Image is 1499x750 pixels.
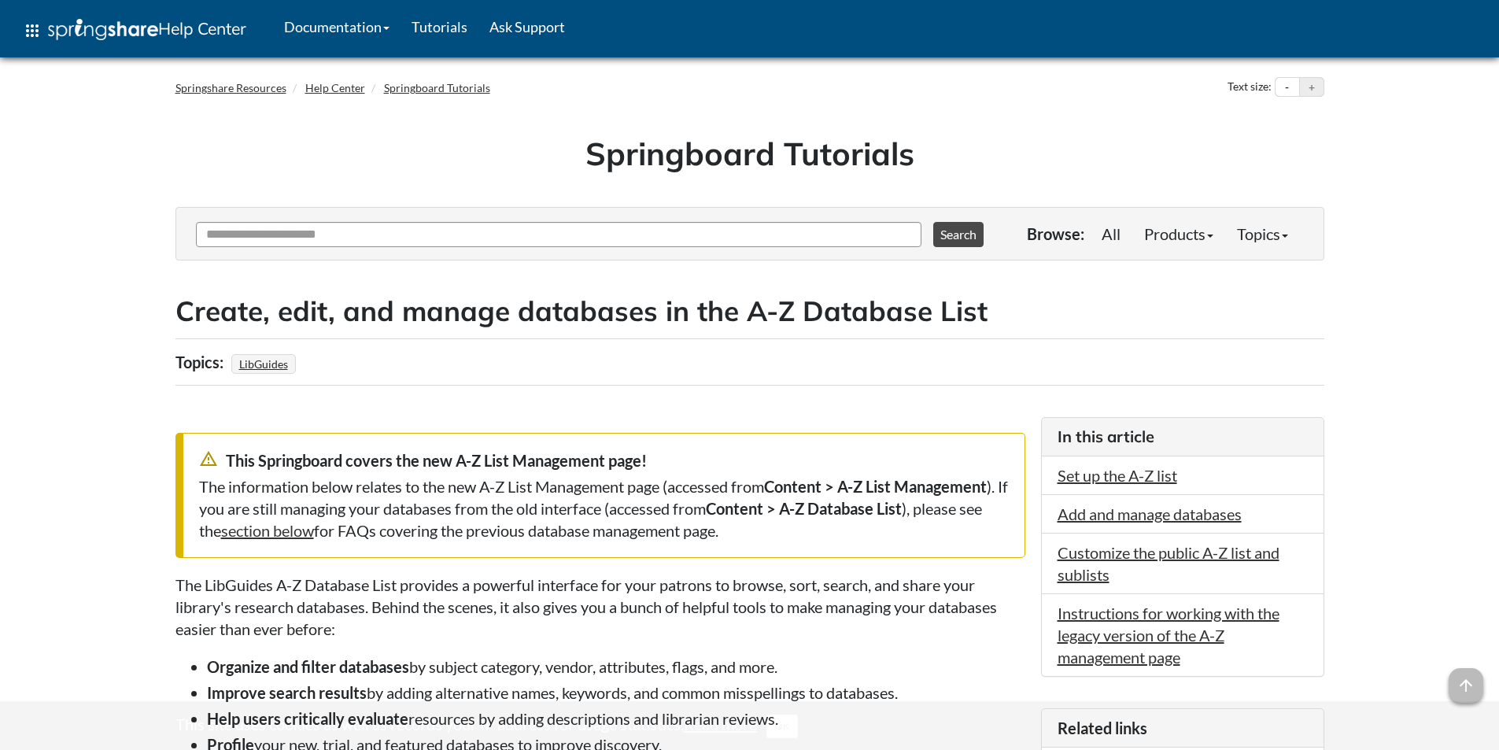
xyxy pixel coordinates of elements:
span: Help Center [158,18,246,39]
strong: Content > A-Z Database List [706,499,902,518]
p: Browse: [1027,223,1084,245]
a: Tutorials [401,7,478,46]
a: Products [1132,218,1225,249]
a: Instructions for working with the legacy version of the A-Z management page [1058,604,1279,667]
strong: Organize and filter databases [207,657,409,676]
span: Related links [1058,719,1147,737]
a: Springshare Resources [175,81,286,94]
a: Springboard Tutorials [384,81,490,94]
a: apps Help Center [12,7,257,54]
a: Add and manage databases [1058,504,1242,523]
p: The LibGuides A-Z Database List provides a powerful interface for your patrons to browse, sort, s... [175,574,1025,640]
h2: Create, edit, and manage databases in the A-Z Database List [175,292,1324,331]
a: Help Center [305,81,365,94]
h3: In this article [1058,426,1308,448]
a: All [1090,218,1132,249]
strong: Content > A-Z List Management [764,477,987,496]
button: Decrease text size [1276,78,1299,97]
div: Text size: [1224,77,1275,98]
img: Springshare [48,19,158,40]
button: Increase text size [1300,78,1324,97]
div: The information below relates to the new A-Z List Management page (accessed from ). If you are st... [199,475,1009,541]
li: by adding alternative names, keywords, and common misspellings to databases. [207,682,1025,704]
a: LibGuides [237,353,290,375]
button: Search [933,222,984,247]
a: Ask Support [478,7,576,46]
strong: Improve search results [207,683,367,702]
div: This site uses cookies as well as records your IP address for usage statistics. [160,713,1340,738]
span: arrow_upward [1449,668,1483,703]
h1: Springboard Tutorials [187,131,1313,175]
span: warning_amber [199,449,218,468]
a: Customize the public A-Z list and sublists [1058,543,1279,584]
a: Topics [1225,218,1300,249]
a: Documentation [273,7,401,46]
div: Topics: [175,347,227,377]
strong: Help users critically evaluate [207,709,408,728]
a: section below [221,521,314,540]
div: This Springboard covers the new A-Z List Management page! [199,449,1009,471]
li: resources by adding descriptions and librarian reviews. [207,708,1025,730]
a: arrow_upward [1449,670,1483,689]
li: by subject category, vendor, attributes, flags, and more. [207,656,1025,678]
a: Set up the A-Z list [1058,466,1177,485]
span: apps [23,21,42,40]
